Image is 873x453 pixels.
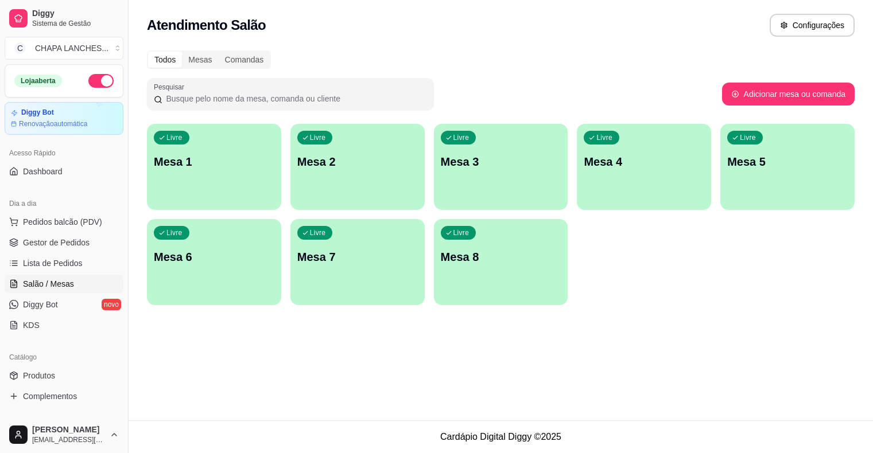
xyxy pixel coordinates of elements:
span: Produtos [23,370,55,381]
button: LivreMesa 3 [434,124,568,210]
span: [EMAIL_ADDRESS][DOMAIN_NAME] [32,435,105,444]
label: Pesquisar [154,82,188,92]
span: [PERSON_NAME] [32,425,105,435]
div: CHAPA LANCHES ... [35,42,108,54]
span: KDS [23,319,40,331]
p: Livre [453,133,470,142]
p: Mesa 7 [297,249,418,265]
a: Produtos [5,366,123,385]
span: Pedidos balcão (PDV) [23,216,102,228]
button: LivreMesa 5 [720,124,855,210]
div: Acesso Rápido [5,144,123,162]
span: Gestor de Pedidos [23,237,90,248]
div: Comandas [219,52,270,68]
div: Loja aberta [14,75,62,87]
p: Mesa 5 [727,154,848,170]
a: Dashboard [5,162,123,181]
p: Mesa 3 [441,154,561,170]
button: Configurações [770,14,855,37]
p: Livre [166,228,183,237]
button: LivreMesa 1 [147,124,281,210]
div: Mesas [182,52,218,68]
p: Livre [453,228,470,237]
div: Catálogo [5,348,123,366]
a: Diggy BotRenovaçãoautomática [5,102,123,135]
a: DiggySistema de Gestão [5,5,123,32]
button: Pedidos balcão (PDV) [5,213,123,231]
button: LivreMesa 6 [147,219,281,305]
button: LivreMesa 2 [290,124,425,210]
p: Mesa 1 [154,154,274,170]
p: Mesa 8 [441,249,561,265]
span: Sistema de Gestão [32,19,119,28]
span: Complementos [23,390,77,402]
button: LivreMesa 4 [577,124,711,210]
p: Mesa 2 [297,154,418,170]
p: Livre [740,133,756,142]
span: Diggy [32,9,119,19]
a: Salão / Mesas [5,275,123,293]
input: Pesquisar [162,93,427,104]
button: Select a team [5,37,123,60]
span: Dashboard [23,166,63,177]
footer: Cardápio Digital Diggy © 2025 [129,420,873,453]
a: Lista de Pedidos [5,254,123,272]
p: Livre [166,133,183,142]
a: Complementos [5,387,123,405]
div: Dia a dia [5,194,123,213]
button: Alterar Status [88,74,114,88]
a: Diggy Botnovo [5,295,123,314]
span: Salão / Mesas [23,278,74,290]
div: Todos [148,52,182,68]
article: Renovação automática [19,119,87,128]
span: Lista de Pedidos [23,257,83,269]
button: Adicionar mesa ou comanda [722,83,855,106]
button: [PERSON_NAME][EMAIL_ADDRESS][DOMAIN_NAME] [5,421,123,448]
a: KDS [5,316,123,334]
p: Livre [310,133,326,142]
button: LivreMesa 7 [290,219,425,305]
p: Mesa 4 [584,154,704,170]
p: Mesa 6 [154,249,274,265]
span: C [14,42,26,54]
p: Livre [310,228,326,237]
a: Gestor de Pedidos [5,233,123,252]
article: Diggy Bot [21,108,54,117]
h2: Atendimento Salão [147,16,266,34]
span: Diggy Bot [23,299,58,310]
p: Livre [596,133,612,142]
button: LivreMesa 8 [434,219,568,305]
